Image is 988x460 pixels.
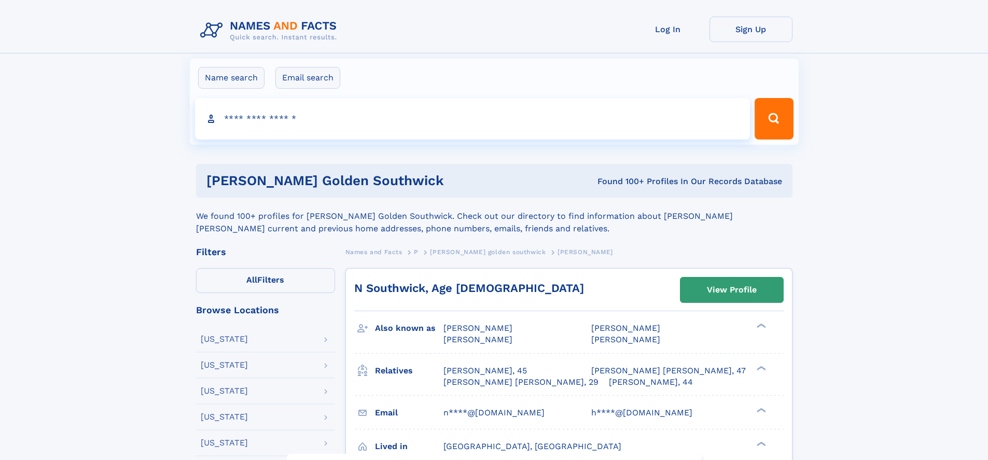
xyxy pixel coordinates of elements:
[354,282,584,295] a: N Southwick, Age [DEMOGRAPHIC_DATA]
[201,413,248,421] div: [US_STATE]
[375,362,443,380] h3: Relatives
[591,323,660,333] span: [PERSON_NAME]
[201,361,248,369] div: [US_STATE]
[414,245,419,258] a: P
[201,387,248,395] div: [US_STATE]
[755,98,793,140] button: Search Button
[591,334,660,344] span: [PERSON_NAME]
[196,17,345,45] img: Logo Names and Facts
[609,377,693,388] a: [PERSON_NAME], 44
[375,404,443,422] h3: Email
[246,275,257,285] span: All
[754,440,767,447] div: ❯
[707,278,757,302] div: View Profile
[196,198,792,235] div: We found 100+ profiles for [PERSON_NAME] Golden Southwick. Check out our directory to find inform...
[443,323,512,333] span: [PERSON_NAME]
[196,268,335,293] label: Filters
[196,247,335,257] div: Filters
[680,277,783,302] a: View Profile
[754,407,767,413] div: ❯
[375,319,443,337] h3: Also known as
[198,67,265,89] label: Name search
[345,245,402,258] a: Names and Facts
[201,439,248,447] div: [US_STATE]
[558,248,613,256] span: [PERSON_NAME]
[196,305,335,315] div: Browse Locations
[443,377,599,388] a: [PERSON_NAME] [PERSON_NAME], 29
[443,334,512,344] span: [PERSON_NAME]
[627,17,709,42] a: Log In
[521,176,782,187] div: Found 100+ Profiles In Our Records Database
[443,441,621,451] span: [GEOGRAPHIC_DATA], [GEOGRAPHIC_DATA]
[754,323,767,329] div: ❯
[195,98,750,140] input: search input
[754,365,767,371] div: ❯
[275,67,340,89] label: Email search
[430,248,546,256] span: [PERSON_NAME] golden southwick
[414,248,419,256] span: P
[201,335,248,343] div: [US_STATE]
[443,365,527,377] a: [PERSON_NAME], 45
[430,245,546,258] a: [PERSON_NAME] golden southwick
[709,17,792,42] a: Sign Up
[206,174,521,187] h1: [PERSON_NAME] Golden Southwick
[591,365,746,377] a: [PERSON_NAME] [PERSON_NAME], 47
[375,438,443,455] h3: Lived in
